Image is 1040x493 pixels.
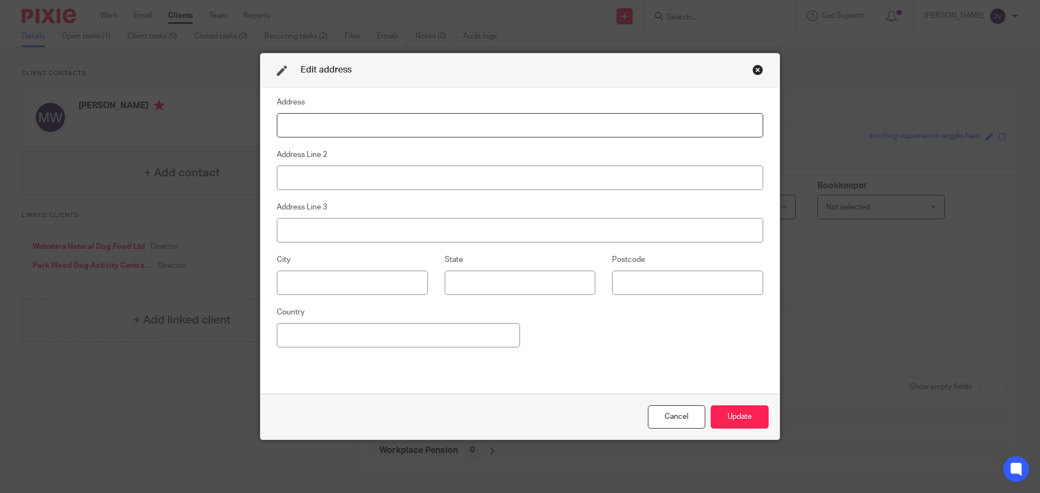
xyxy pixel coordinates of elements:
label: State [445,254,463,265]
label: Address [277,97,305,108]
span: Edit address [301,65,352,74]
div: Close this dialog window [648,405,705,429]
label: Address Line 2 [277,149,327,160]
label: Address Line 3 [277,202,327,213]
button: Update [711,405,769,429]
div: Close this dialog window [752,64,763,75]
label: Country [277,307,304,318]
label: Postcode [612,254,645,265]
label: City [277,254,290,265]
